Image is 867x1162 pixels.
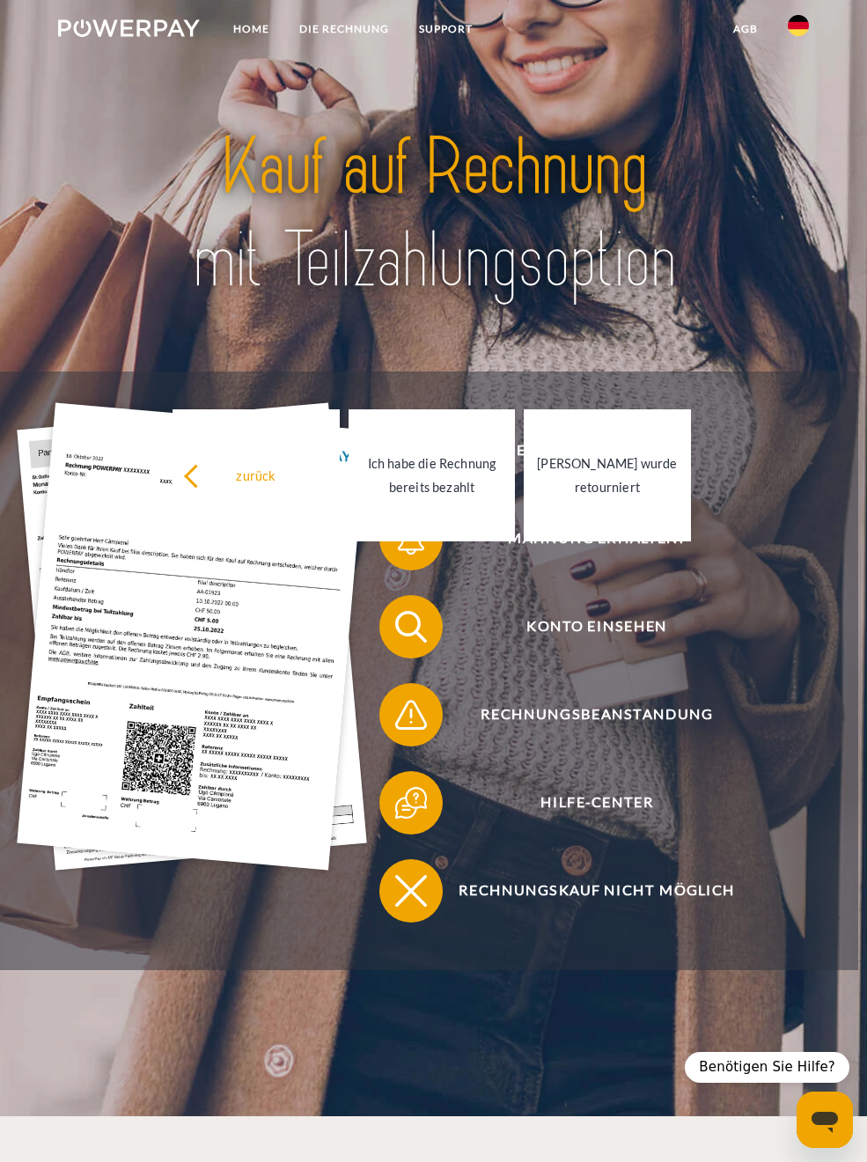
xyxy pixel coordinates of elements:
a: Rechnungsbeanstandung [356,680,814,750]
span: Rechnungskauf nicht möglich [403,859,791,923]
span: Hilfe-Center [403,771,791,835]
a: Home [218,13,284,45]
div: [PERSON_NAME] wurde retourniert [534,452,680,499]
button: Konto einsehen [379,595,791,658]
a: Hilfe-Center [356,768,814,838]
img: logo-powerpay-white.svg [58,19,200,37]
span: Rechnungsbeanstandung [403,683,791,746]
span: Konto einsehen [403,595,791,658]
div: zurück [183,463,328,487]
span: Mahnung erhalten? [403,507,791,570]
a: DIE RECHNUNG [284,13,404,45]
img: qb_close.svg [392,871,431,910]
a: Rechnungskauf nicht möglich [356,856,814,926]
button: Hilfe-Center [379,771,791,835]
a: Mahnung erhalten? [356,504,814,574]
div: Benötigen Sie Hilfe? [685,1052,849,1083]
img: qb_bell.svg [392,518,431,558]
img: title-powerpay_de.svg [134,116,732,312]
img: qb_search.svg [392,607,431,646]
button: Rechnungskauf nicht möglich [379,859,791,923]
img: single_invoice_powerpay_de.jpg [17,402,366,870]
div: Ich habe die Rechnung bereits bezahlt [359,452,504,499]
img: qb_warning.svg [392,695,431,734]
a: agb [718,13,773,45]
a: Konto einsehen [356,592,814,662]
button: Mahnung erhalten? [379,507,791,570]
img: de [788,15,809,36]
img: qb_help.svg [392,783,431,822]
a: SUPPORT [404,13,488,45]
iframe: Schaltfläche zum Öffnen des Messaging-Fensters; Konversation läuft [797,1092,853,1148]
button: Rechnungsbeanstandung [379,683,791,746]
